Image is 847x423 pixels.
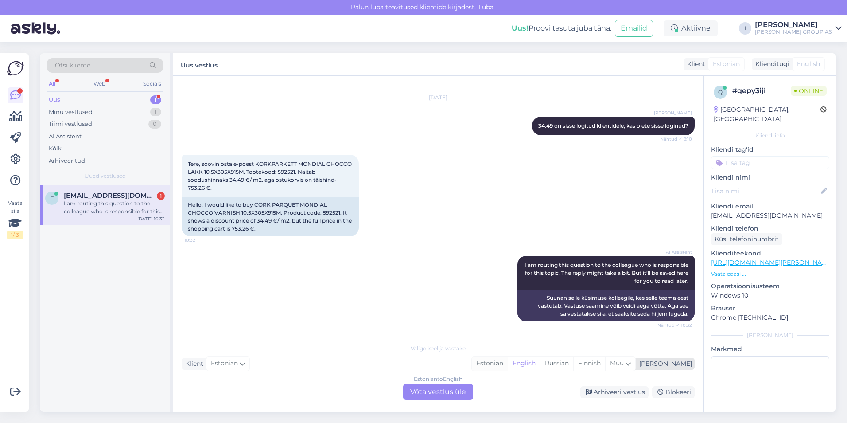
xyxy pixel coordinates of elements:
[512,23,611,34] div: Proovi tasuta juba täna:
[711,313,829,322] p: Chrome [TECHNICAL_ID]
[148,120,161,129] div: 0
[580,386,649,398] div: Arhiveeri vestlus
[540,357,573,370] div: Russian
[517,290,695,321] div: Suunan selle küsimuse kolleegile, kes selle teema eest vastutab. Vastuse saamine võib veidi aega ...
[181,58,218,70] label: Uus vestlus
[752,59,789,69] div: Klienditugi
[732,86,791,96] div: # qepy3iji
[538,122,688,129] span: 34.49 on sisse logitud klientidele, kas olete sisse loginud?
[7,231,23,239] div: 1 / 3
[211,359,238,368] span: Estonian
[711,270,829,278] p: Vaata edasi ...
[652,386,695,398] div: Blokeeri
[182,197,359,236] div: Hello, I would like to buy CORK PARQUET MONDIAL CHOCCO VARNISH 10.5X305X915M. Product code: 59252...
[684,59,705,69] div: Klient
[184,237,218,243] span: 10:32
[711,145,829,154] p: Kliendi tag'id
[755,21,832,28] div: [PERSON_NAME]
[657,322,692,329] span: Nähtud ✓ 10:32
[64,192,156,200] span: triinu.17@gmail.com
[711,173,829,182] p: Kliendi nimi
[508,357,540,370] div: English
[476,3,496,11] span: Luba
[711,132,829,140] div: Kliendi info
[49,120,92,129] div: Tiimi vestlused
[64,200,165,215] div: I am routing this question to the colleague who is responsible for this topic. The reply might ta...
[49,144,62,153] div: Kõik
[615,20,653,37] button: Emailid
[711,331,829,339] div: [PERSON_NAME]
[711,224,829,233] p: Kliendi telefon
[49,108,93,117] div: Minu vestlused
[403,384,473,400] div: Võta vestlus üle
[755,21,842,35] a: [PERSON_NAME][PERSON_NAME] GROUP AS
[711,282,829,291] p: Operatsioonisüsteem
[47,78,57,90] div: All
[791,86,827,96] span: Online
[525,262,690,284] span: I am routing this question to the colleague who is responsible for this topic. The reply might ta...
[512,24,528,32] b: Uus!
[182,359,203,368] div: Klient
[7,199,23,239] div: Vaata siia
[49,95,60,104] div: Uus
[137,215,165,222] div: [DATE] 10:32
[7,60,24,77] img: Askly Logo
[711,186,819,196] input: Lisa nimi
[711,233,782,245] div: Küsi telefoninumbrit
[182,345,695,352] div: Valige keel ja vastake
[711,156,829,169] input: Lisa tag
[49,132,82,141] div: AI Assistent
[654,110,692,116] span: [PERSON_NAME]
[711,291,829,300] p: Windows 10
[659,249,692,255] span: AI Assistent
[51,195,54,201] span: t
[711,345,829,354] p: Märkmed
[414,375,462,383] div: Estonian to English
[714,105,820,124] div: [GEOGRAPHIC_DATA], [GEOGRAPHIC_DATA]
[55,61,90,70] span: Otsi kliente
[739,22,751,35] div: I
[755,28,832,35] div: [PERSON_NAME] GROUP AS
[711,304,829,313] p: Brauser
[713,59,740,69] span: Estonian
[711,258,833,266] a: [URL][DOMAIN_NAME][PERSON_NAME]
[664,20,718,36] div: Aktiivne
[636,359,692,368] div: [PERSON_NAME]
[157,192,165,200] div: 1
[472,357,508,370] div: Estonian
[659,136,692,142] span: Nähtud ✓ 8:10
[92,78,107,90] div: Web
[150,108,161,117] div: 1
[610,359,624,367] span: Muu
[711,202,829,211] p: Kliendi email
[718,89,723,95] span: q
[573,357,605,370] div: Finnish
[711,249,829,258] p: Klienditeekond
[85,172,126,180] span: Uued vestlused
[182,94,695,102] div: [DATE]
[141,78,163,90] div: Socials
[150,95,161,104] div: 1
[49,157,85,165] div: Arhiveeritud
[188,161,353,191] span: Tere, soovin osta e-poest KORKPARKETT MONDIAL CHOCCO LAKK 10.5X305X915M. Tootekood: 592521. Näita...
[797,59,820,69] span: English
[711,211,829,220] p: [EMAIL_ADDRESS][DOMAIN_NAME]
